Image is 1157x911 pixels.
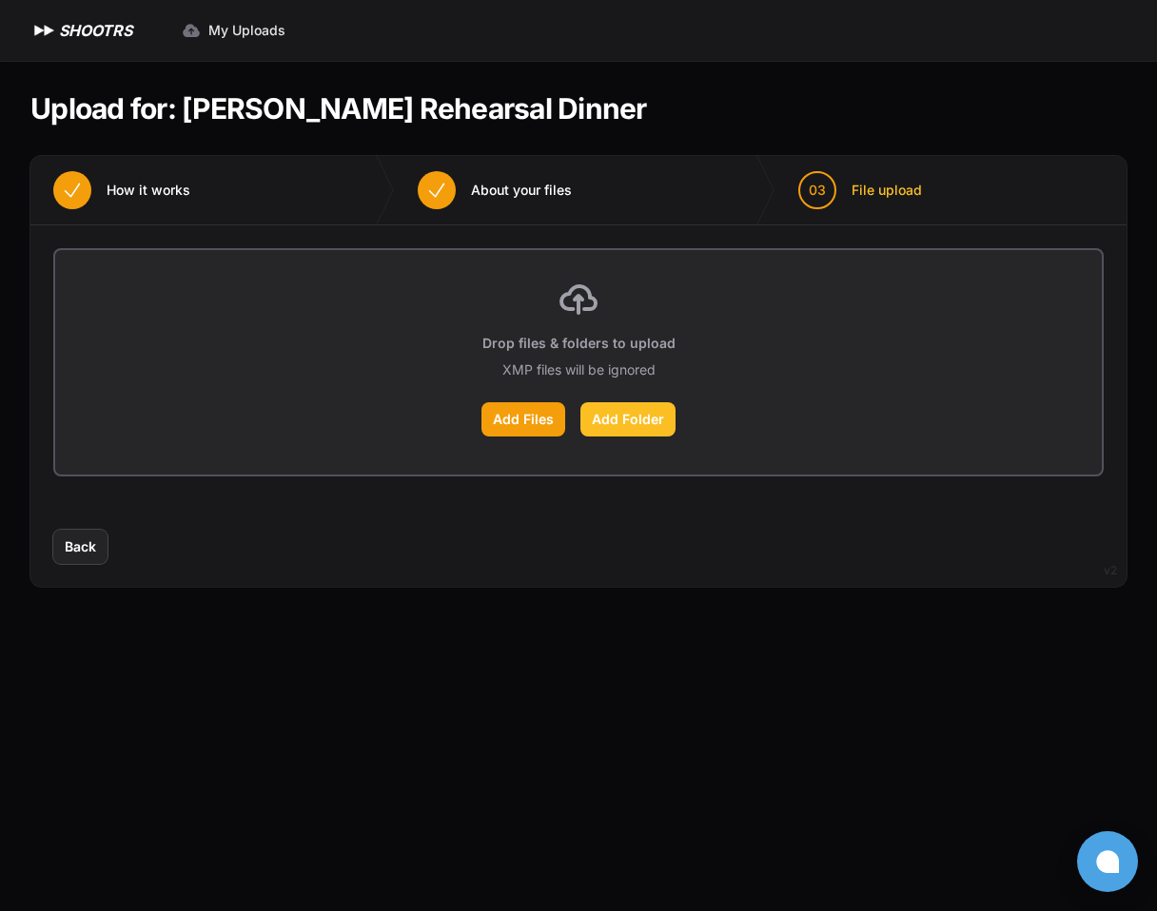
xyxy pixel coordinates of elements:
span: How it works [107,181,190,200]
button: How it works [30,156,213,224]
img: SHOOTRS [30,19,59,42]
p: Drop files & folders to upload [482,334,676,353]
button: 03 File upload [775,156,945,224]
span: About your files [471,181,572,200]
span: 03 [809,181,826,200]
label: Add Files [481,402,565,436]
div: v2 [1104,559,1117,582]
button: About your files [395,156,595,224]
span: Back [65,537,96,556]
p: XMP files will be ignored [502,360,656,379]
span: File upload [852,181,922,200]
button: Back [53,530,108,564]
h1: Upload for: [PERSON_NAME] Rehearsal Dinner [30,91,647,126]
label: Add Folder [580,402,676,436]
span: My Uploads [208,21,285,40]
a: My Uploads [170,13,297,48]
h1: SHOOTRS [59,19,132,42]
button: Open chat window [1077,831,1138,892]
a: SHOOTRS SHOOTRS [30,19,132,42]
